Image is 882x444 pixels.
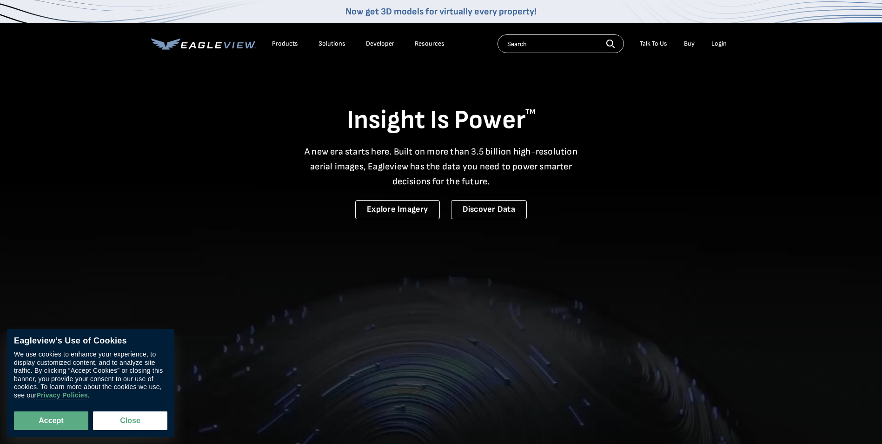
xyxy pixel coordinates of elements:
[14,351,167,400] div: We use cookies to enhance your experience, to display customized content, and to analyze site tra...
[151,104,731,137] h1: Insight Is Power
[14,336,167,346] div: Eagleview’s Use of Cookies
[711,40,727,48] div: Login
[451,200,527,219] a: Discover Data
[93,411,167,430] button: Close
[640,40,667,48] div: Talk To Us
[345,6,537,17] a: Now get 3D models for virtually every property!
[684,40,695,48] a: Buy
[272,40,298,48] div: Products
[366,40,394,48] a: Developer
[355,200,440,219] a: Explore Imagery
[497,34,624,53] input: Search
[299,144,584,189] p: A new era starts here. Built on more than 3.5 billion high-resolution aerial images, Eagleview ha...
[318,40,345,48] div: Solutions
[525,108,536,116] sup: TM
[14,411,88,430] button: Accept
[415,40,444,48] div: Resources
[36,392,87,400] a: Privacy Policies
